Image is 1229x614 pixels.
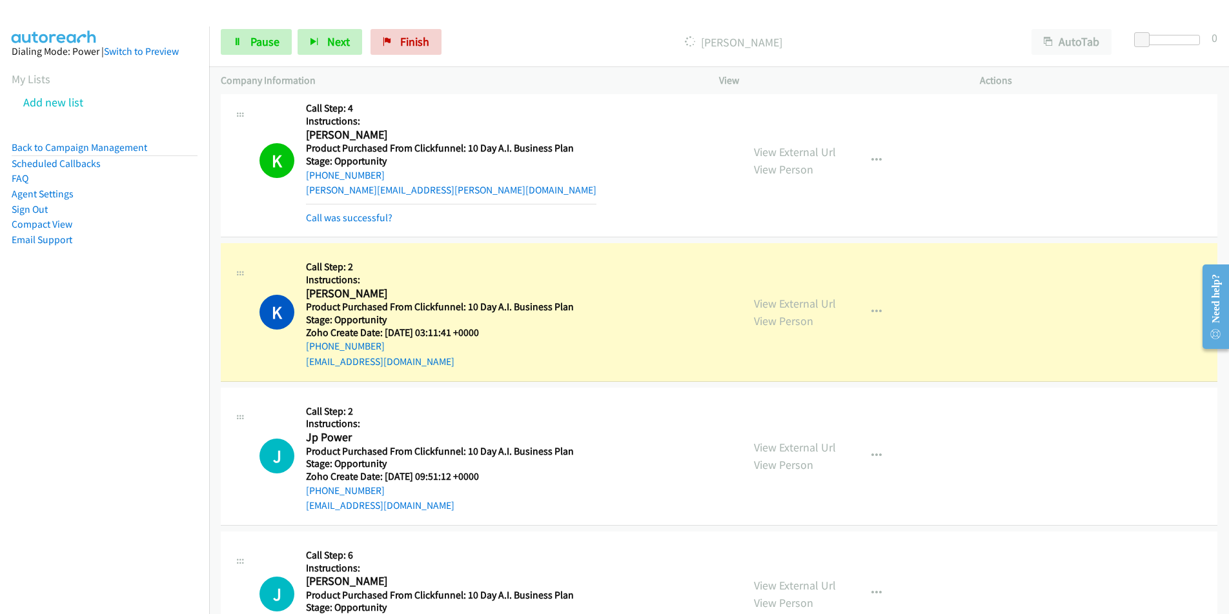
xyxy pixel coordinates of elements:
[259,295,294,330] h1: K
[259,439,294,473] div: The call is yet to be attempted
[12,233,72,246] a: Email Support
[306,142,596,155] h5: Product Purchased From Clickfunnel: 10 Day A.I. Business Plan
[104,45,179,57] a: Switch to Preview
[306,286,569,301] h2: [PERSON_NAME]
[12,188,74,200] a: Agent Settings
[12,172,28,184] a: FAQ
[298,29,362,55] button: Next
[371,29,442,55] a: Finish
[12,141,147,153] a: Back to Campaign Management
[23,95,83,110] a: Add new list
[754,313,813,328] a: View Person
[306,128,569,143] h2: [PERSON_NAME]
[12,218,72,230] a: Compact View
[754,578,836,593] a: View External Url
[306,261,574,273] h5: Call Step: 2
[1141,35,1200,45] div: Delay between calls (in seconds)
[754,457,813,472] a: View Person
[1212,29,1217,46] div: 0
[306,273,574,286] h5: Instructions:
[306,326,574,339] h5: Zoho Create Date: [DATE] 03:11:41 +0000
[250,34,279,49] span: Pause
[221,29,292,55] a: Pause
[306,601,574,614] h5: Stage: Opportunity
[306,301,574,313] h5: Product Purchased From Clickfunnel: 10 Day A.I. Business Plan
[259,577,294,611] div: The call is yet to be attempted
[719,73,957,88] p: View
[306,430,569,445] h2: Jp Power
[400,34,429,49] span: Finish
[754,296,836,311] a: View External Url
[306,562,574,575] h5: Instructions:
[306,445,574,458] h5: Product Purchased From Clickfunnel: 10 Day A.I. Business Plan
[259,143,294,178] h1: K
[306,457,574,470] h5: Stage: Opportunity
[1192,255,1229,358] iframe: Resource Center
[306,417,574,430] h5: Instructions:
[259,439,294,473] h1: J
[754,595,813,610] a: View Person
[306,549,574,562] h5: Call Step: 6
[754,144,836,159] a: View External Url
[12,44,198,59] div: Dialing Mode: Power |
[259,577,294,611] h1: J
[459,34,1008,51] p: [PERSON_NAME]
[980,73,1217,88] p: Actions
[754,440,836,455] a: View External Url
[327,34,350,49] span: Next
[306,574,569,589] h2: [PERSON_NAME]
[306,340,385,352] a: [PHONE_NUMBER]
[306,589,574,602] h5: Product Purchased From Clickfunnel: 10 Day A.I. Business Plan
[306,102,596,115] h5: Call Step: 4
[306,313,574,326] h5: Stage: Opportunity
[1031,29,1112,55] button: AutoTab
[306,405,574,418] h5: Call Step: 2
[306,470,574,483] h5: Zoho Create Date: [DATE] 09:51:12 +0000
[306,115,596,128] h5: Instructions:
[306,155,596,168] h5: Stage: Opportunity
[306,169,385,181] a: [PHONE_NUMBER]
[12,72,50,86] a: My Lists
[754,162,813,177] a: View Person
[306,184,596,196] a: [PERSON_NAME][EMAIL_ADDRESS][PERSON_NAME][DOMAIN_NAME]
[306,499,454,511] a: [EMAIL_ADDRESS][DOMAIN_NAME]
[306,212,392,224] a: Call was successful?
[12,157,101,170] a: Scheduled Callbacks
[306,484,385,497] a: [PHONE_NUMBER]
[221,73,696,88] p: Company Information
[306,355,454,368] a: [EMAIL_ADDRESS][DOMAIN_NAME]
[12,203,48,215] a: Sign Out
